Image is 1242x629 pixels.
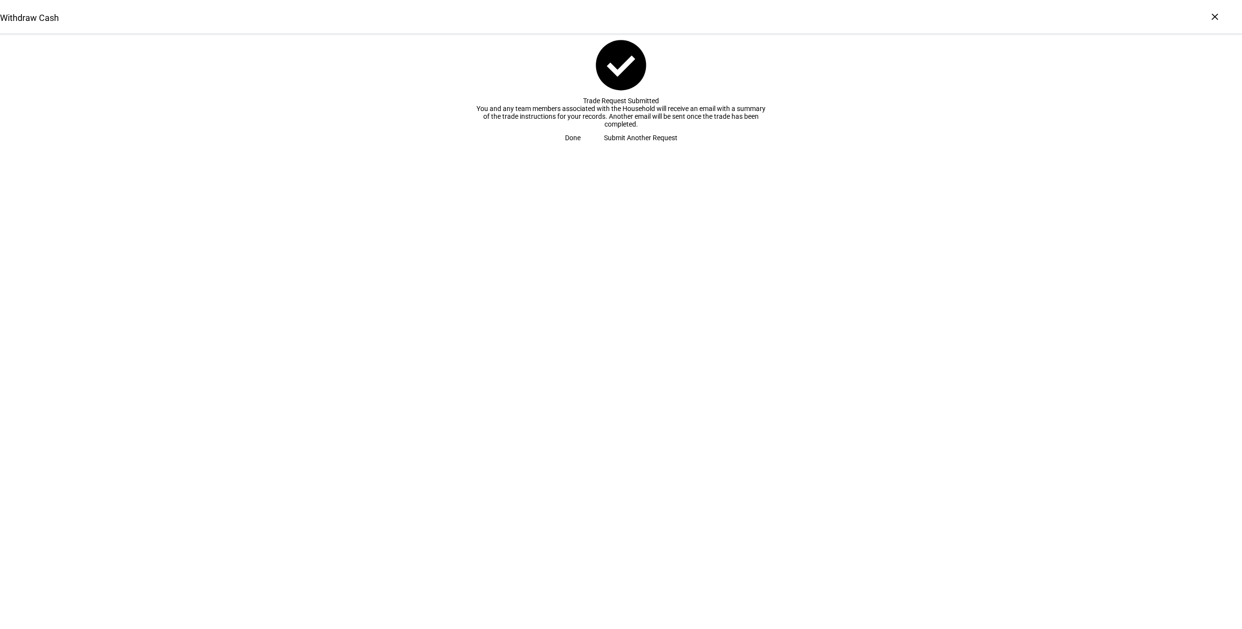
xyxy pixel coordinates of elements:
[553,128,592,148] button: Done
[475,97,767,105] div: Trade Request Submitted
[591,35,651,95] mat-icon: check_circle
[604,128,677,148] span: Submit Another Request
[565,128,581,148] span: Done
[1207,9,1223,24] div: ×
[475,105,767,128] div: You and any team members associated with the Household will receive an email with a summary of th...
[592,128,689,148] button: Submit Another Request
